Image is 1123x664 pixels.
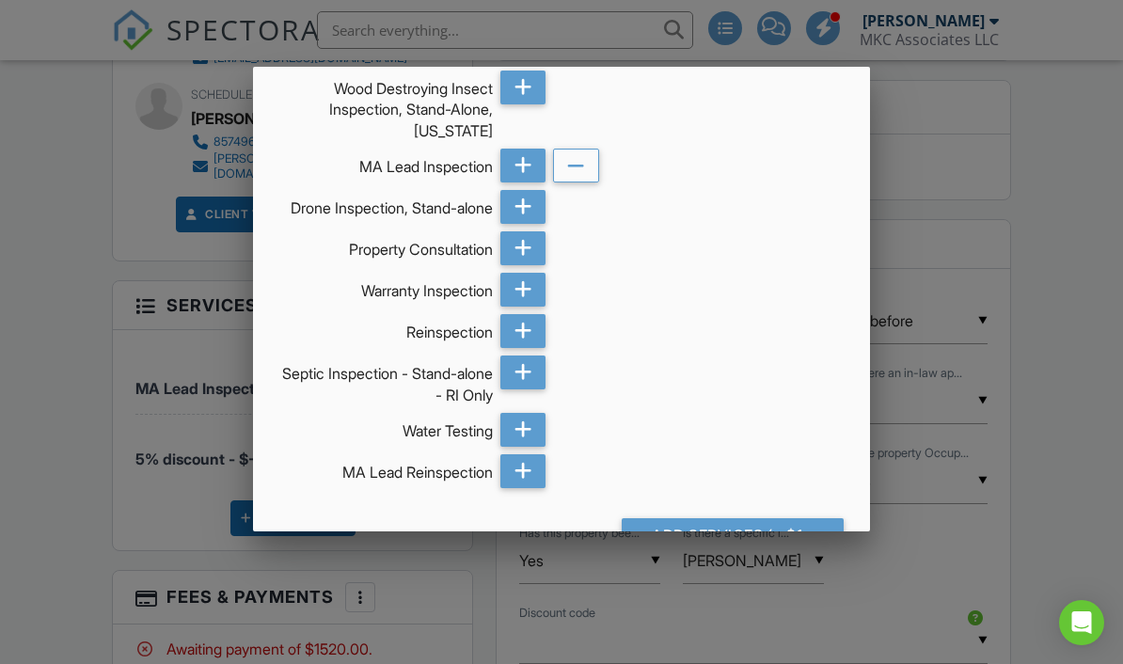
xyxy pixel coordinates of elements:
[279,273,493,301] div: Warranty Inspection
[622,518,844,552] div: Add Services (+ $1732.3)
[1059,600,1104,645] div: Open Intercom Messenger
[279,314,493,342] div: Reinspection
[279,413,493,441] div: Water Testing
[279,149,493,177] div: MA Lead Inspection
[279,71,493,141] div: Wood Destroying Insect Inspection, Stand-Alone, [US_STATE]
[279,231,493,260] div: Property Consultation
[279,454,493,482] div: MA Lead Reinspection
[279,190,493,218] div: Drone Inspection, Stand-alone
[279,356,493,405] div: Septic Inspection - Stand-alone - RI Only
